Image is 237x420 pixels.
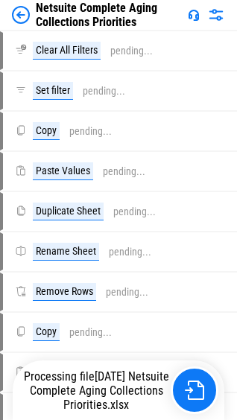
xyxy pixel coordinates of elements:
span: [DATE] Netsuite Complete Aging Collections Priorities.xlsx [30,369,169,412]
div: Copy [33,122,60,140]
div: pending... [106,287,148,298]
div: pending... [113,206,156,217]
div: pending... [69,327,112,338]
div: pending... [83,86,125,97]
div: Set filter [33,82,73,100]
div: pending... [110,45,153,57]
div: Clear All Filters [33,42,101,60]
div: Remove Rows [33,283,96,301]
div: Rename Sheet [33,243,99,261]
div: Paste Values [33,162,93,180]
div: Netsuite Complete Aging Collections Priorities [36,1,182,29]
div: Duplicate Sheet [33,203,104,220]
img: Support [188,9,200,21]
img: Settings menu [207,6,225,24]
div: pending... [69,126,112,137]
div: pending... [109,246,151,258]
img: Back [12,6,30,24]
div: pending... [103,166,145,177]
div: Copy [33,323,60,341]
img: Go to file [185,381,204,400]
div: Processing file [22,369,171,412]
